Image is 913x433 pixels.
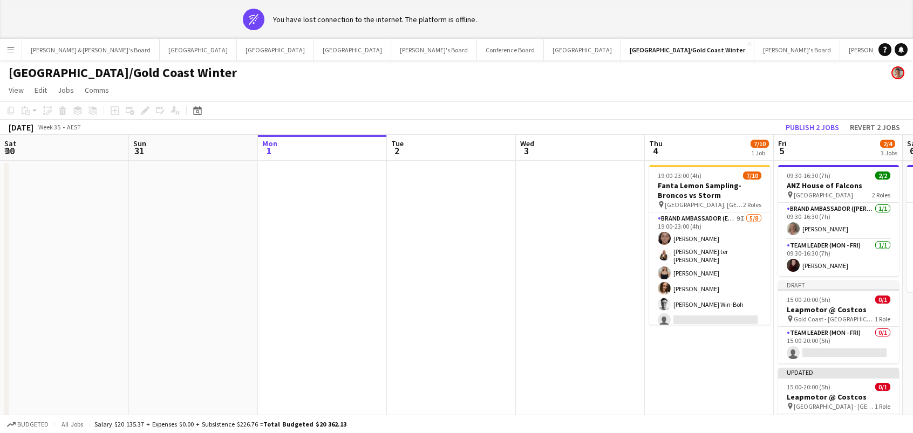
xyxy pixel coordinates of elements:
[648,145,663,157] span: 4
[776,145,787,157] span: 5
[787,383,830,391] span: 15:00-20:00 (5h)
[4,139,16,148] span: Sat
[85,85,109,95] span: Comms
[875,171,890,180] span: 2/2
[881,149,897,157] div: 3 Jobs
[67,123,81,131] div: AEST
[880,140,895,148] span: 2/4
[519,145,534,157] span: 3
[872,191,890,199] span: 2 Roles
[544,39,621,60] button: [GEOGRAPHIC_DATA]
[94,420,346,428] div: Salary $20 135.37 + Expenses $0.00 + Subsistence $226.76 =
[22,39,160,60] button: [PERSON_NAME] & [PERSON_NAME]'s Board
[58,85,74,95] span: Jobs
[778,305,899,314] h3: Leapmotor @ Costcos
[4,83,28,97] a: View
[53,83,78,97] a: Jobs
[754,39,840,60] button: [PERSON_NAME]'s Board
[751,149,768,157] div: 1 Job
[665,201,743,209] span: [GEOGRAPHIC_DATA], [GEOGRAPHIC_DATA]
[649,212,770,362] app-card-role: Brand Ambassador (Evening)9I5/819:00-23:00 (4h)[PERSON_NAME][PERSON_NAME] ter [PERSON_NAME][PERSO...
[262,139,277,148] span: Mon
[778,327,899,363] app-card-role: Team Leader (Mon - Fri)0/115:00-20:00 (5h)
[778,203,899,239] app-card-role: Brand Ambassador ([PERSON_NAME])1/109:30-16:30 (7h)[PERSON_NAME]
[30,83,51,97] a: Edit
[35,85,47,95] span: Edit
[743,171,761,180] span: 7/10
[391,139,404,148] span: Tue
[263,420,346,428] span: Total Budgeted $20 362.13
[778,392,899,402] h3: Leapmotor @ Costcos
[778,165,899,276] app-job-card: 09:30-16:30 (7h)2/2ANZ House of Falcons [GEOGRAPHIC_DATA]2 RolesBrand Ambassador ([PERSON_NAME])1...
[391,39,477,60] button: [PERSON_NAME]'s Board
[390,145,404,157] span: 2
[261,145,277,157] span: 1
[80,83,113,97] a: Comms
[778,239,899,276] app-card-role: Team Leader (Mon - Fri)1/109:30-16:30 (7h)[PERSON_NAME]
[133,139,146,148] span: Sun
[36,123,63,131] span: Week 35
[787,171,830,180] span: 09:30-16:30 (7h)
[778,368,899,376] div: Updated
[875,383,890,391] span: 0/1
[477,39,544,60] button: Conference Board
[794,191,853,199] span: [GEOGRAPHIC_DATA]
[649,139,663,148] span: Thu
[5,418,50,430] button: Budgeted
[743,201,761,209] span: 2 Roles
[520,139,534,148] span: Wed
[658,171,701,180] span: 19:00-23:00 (4h)
[649,165,770,325] app-job-card: 19:00-23:00 (4h)7/10Fanta Lemon Sampling-Broncos vs Storm [GEOGRAPHIC_DATA], [GEOGRAPHIC_DATA]2 R...
[132,145,146,157] span: 31
[3,145,16,157] span: 30
[778,280,899,289] div: Draft
[59,420,85,428] span: All jobs
[778,181,899,190] h3: ANZ House of Falcons
[160,39,237,60] button: [GEOGRAPHIC_DATA]
[787,295,830,304] span: 15:00-20:00 (5h)
[875,315,890,323] span: 1 Role
[9,65,237,81] h1: [GEOGRAPHIC_DATA]/Gold Coast Winter
[875,402,890,410] span: 1 Role
[778,139,787,148] span: Fri
[794,315,875,323] span: Gold Coast - [GEOGRAPHIC_DATA]
[9,122,33,133] div: [DATE]
[621,39,754,60] button: [GEOGRAPHIC_DATA]/Gold Coast Winter
[778,280,899,363] app-job-card: Draft15:00-20:00 (5h)0/1Leapmotor @ Costcos Gold Coast - [GEOGRAPHIC_DATA]1 RoleTeam Leader (Mon ...
[794,402,875,410] span: [GEOGRAPHIC_DATA] - [GEOGRAPHIC_DATA]
[781,120,843,134] button: Publish 2 jobs
[237,39,314,60] button: [GEOGRAPHIC_DATA]
[846,120,904,134] button: Revert 2 jobs
[273,15,477,24] div: You have lost connection to the internet. The platform is offline.
[891,66,904,79] app-user-avatar: Victoria Hunt
[9,85,24,95] span: View
[875,295,890,304] span: 0/1
[17,421,49,428] span: Budgeted
[649,181,770,200] h3: Fanta Lemon Sampling-Broncos vs Storm
[314,39,391,60] button: [GEOGRAPHIC_DATA]
[751,140,769,148] span: 7/10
